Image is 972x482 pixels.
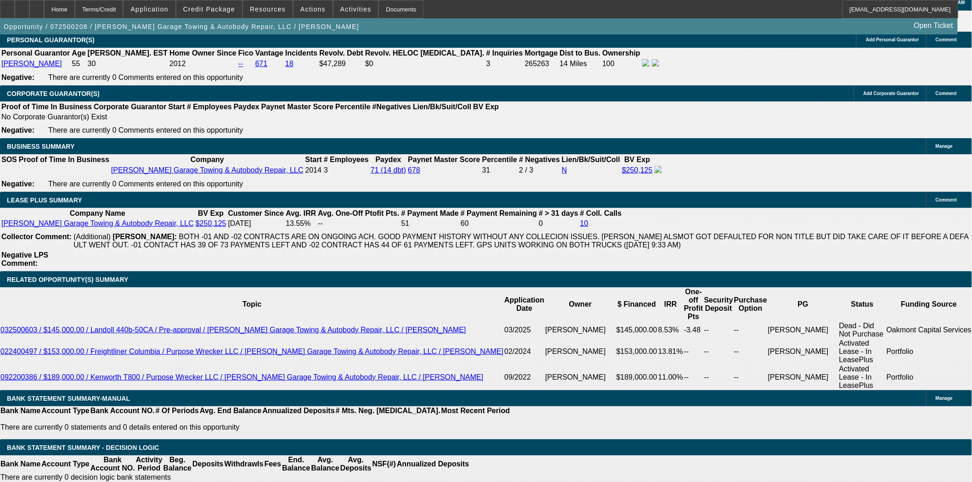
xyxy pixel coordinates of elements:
[768,321,839,339] td: [PERSON_NAME]
[562,166,567,174] a: N
[486,59,523,69] td: 3
[580,209,622,217] b: # Coll. Calls
[525,59,559,69] td: 265263
[658,321,684,339] td: 8.53%
[1,49,70,57] b: Personal Guarantor
[286,209,316,217] b: Avg. IRR
[250,6,286,13] span: Resources
[936,144,953,149] span: Manage
[285,219,316,228] td: 13.55%
[704,321,734,339] td: --
[7,444,159,451] span: Bank Statement Summary - Decision Logic
[473,103,499,111] b: BV Exp
[1,126,34,134] b: Negative:
[408,166,420,174] a: 678
[1,102,92,112] th: Proof of Time In Business
[41,455,90,473] th: Account Type
[839,321,886,339] td: Dead - Did Not Purchase
[90,406,155,415] th: Bank Account NO.
[48,126,243,134] span: There are currently 0 Comments entered on this opportunity
[734,321,768,339] td: --
[130,6,168,13] span: Application
[234,103,260,111] b: Paydex
[486,49,523,57] b: # Inquiries
[886,321,972,339] td: Oakmont Capital Services
[163,455,192,473] th: Beg. Balance
[335,406,441,415] th: # Mts. Neg. [MEDICAL_DATA].
[1,251,48,267] b: Negative LPS Comment:
[504,321,545,339] td: 03/2025
[684,339,704,364] td: --
[538,219,579,228] td: 0
[255,60,268,67] a: 671
[461,209,537,217] b: # Payment Remaining
[90,455,136,473] th: Bank Account NO.
[318,209,399,217] b: Avg. One-Off Ptofit Pts.
[504,364,545,390] td: 09/2022
[255,49,283,57] b: Vantage
[285,49,317,57] b: Incidents
[560,49,601,57] b: Dist to Bus.
[1,60,62,67] a: [PERSON_NAME]
[311,455,339,473] th: Avg. Balance
[48,73,243,81] span: There are currently 0 Comments entered on this opportunity
[910,18,957,34] a: Open Ticket
[7,90,100,97] span: CORPORATE GUARANTOR(S)
[519,156,560,163] b: # Negatives
[684,287,704,321] th: One-off Profit Pts
[396,455,469,473] th: Annualized Deposits
[227,219,284,228] td: [DATE]
[324,156,369,163] b: # Employees
[602,59,641,69] td: 100
[408,156,480,163] b: Paynet Master Score
[7,395,130,402] span: BANK STATEMENT SUMMARY-MANUAL
[580,219,588,227] a: 10
[1,112,503,122] td: No Corporate Guarantor(s) Exist
[936,396,953,401] span: Manage
[504,339,545,364] td: 02/2024
[866,37,919,42] span: Add Personal Guarantor
[886,339,972,364] td: Portfolio
[768,339,839,364] td: [PERSON_NAME]
[170,49,237,57] b: Home Owner Since
[261,103,333,111] b: Paynet Master Score
[124,0,175,18] button: Application
[655,166,662,173] img: facebook-icon.png
[1,233,72,241] b: Collector Comment:
[136,455,163,473] th: Activity Period
[0,423,510,432] p: There are currently 0 statements and 0 details entered on this opportunity
[482,166,517,174] div: 31
[734,287,768,321] th: Purchase Option
[886,364,972,390] td: Portfolio
[73,233,969,249] span: BOTH -01 AND -02 CONTRACTS ARE ON ONGOING ACH. GOOD PAYMENT HISTORY WITHOUT ANY COLLECION ISSUES....
[616,364,658,390] td: $189,000.00
[365,49,485,57] b: Revolv. HELOC [MEDICAL_DATA].
[41,406,90,415] th: Account Type
[936,37,957,42] span: Comment
[504,287,545,321] th: Application Date
[525,49,558,57] b: Mortgage
[545,364,616,390] td: [PERSON_NAME]
[335,103,370,111] b: Percentile
[340,6,372,13] span: Activities
[704,287,734,321] th: Security Deposit
[262,406,335,415] th: Annualized Deposits
[333,0,379,18] button: Activities
[482,156,517,163] b: Percentile
[196,219,226,227] a: $250,125
[18,155,110,164] th: Proof of Time In Business
[1,180,34,188] b: Negative:
[616,287,658,321] th: $ Financed
[199,406,262,415] th: Avg. End Balance
[1,73,34,81] b: Negative:
[72,49,85,57] b: Age
[1,219,194,227] a: [PERSON_NAME] Garage Towing & Autobody Repair, LLC
[113,233,177,241] b: [PERSON_NAME]:
[73,233,111,241] span: (Additional)
[460,219,537,228] td: 60
[734,339,768,364] td: --
[372,455,396,473] th: NSF(#)
[559,59,601,69] td: 14 Miles
[111,166,304,174] a: [PERSON_NAME] Garage Towing & Autobody Repair, LLC
[839,364,886,390] td: Activated Lease - In LeasePlus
